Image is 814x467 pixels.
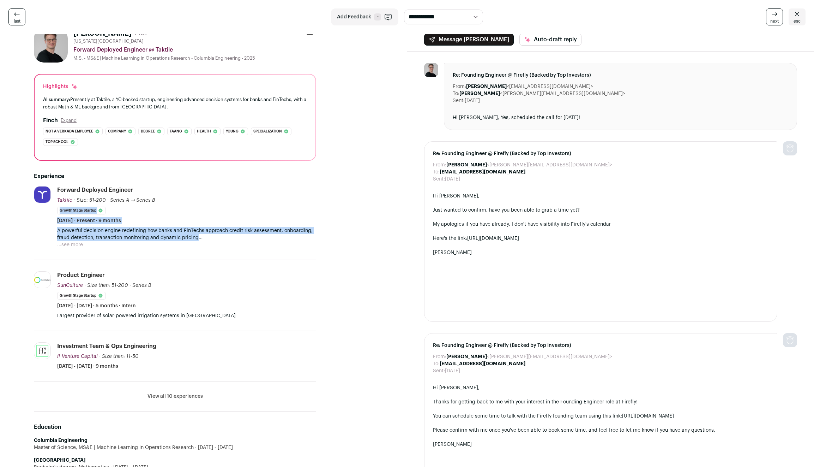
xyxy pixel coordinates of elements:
b: [PERSON_NAME] [459,91,500,96]
dt: From: [433,161,446,169]
li: Growth Stage Startup [57,207,106,214]
img: 4d45a42a1e9c23561d57608961a928bec9ea23c8cf297a102a6fcc8ed1eda4e0.png [34,277,50,283]
div: Master of Science, MS&E | Machine Learning in Operations Research [34,444,316,451]
span: esc [794,18,801,24]
dt: Sent: [453,97,465,104]
div: Please confirm with me once you've been able to book some time, and feel free to let me know if y... [433,427,769,434]
span: [DATE] - [DATE] [194,444,233,451]
img: 278596f1167f76349010aaec69be87b4aff8d8d7a3ac78ca4ce273fc2d2b8c91.jpg [424,63,438,77]
span: Company [108,128,126,135]
dt: To: [453,90,459,97]
p: Largest provider of solar-powered irrigation systems in [GEOGRAPHIC_DATA] [57,312,316,319]
h2: Education [34,423,316,431]
dt: To: [433,360,440,367]
span: · Size: 51-200 [74,198,106,203]
span: · [107,197,109,204]
div: My apologies if you have already, I don't have visibility into Firefly's calendar [433,221,769,228]
dd: [DATE] [465,97,480,104]
span: Young [226,128,239,135]
div: Forward Deployed Engineer @ Taktile [73,46,316,54]
div: Just wanted to confirm, have you been able to grab a time yet? [433,207,769,214]
dt: From: [433,353,446,360]
div: Hi [PERSON_NAME], [433,384,769,391]
b: [PERSON_NAME] [446,354,487,359]
img: nopic.png [783,141,797,155]
dt: Sent: [433,367,445,374]
div: Here's the link: [433,235,769,242]
b: [PERSON_NAME] [466,84,507,89]
div: Thanks for getting back to me with your interest in the Founding Engineer role at Firefly! [433,398,769,406]
span: last [14,18,20,24]
img: f8121ffba4eb80248429e53772c746d83408aaa4b69ca26c6720fec71f7cb38a.png [34,343,50,359]
a: next [766,8,783,25]
span: [DATE] - [DATE] · 5 months · Intern [57,302,136,309]
span: ff Venture Capital [57,354,98,359]
button: Auto-draft reply [519,34,581,46]
div: Highlights [43,83,78,90]
h2: Experience [34,172,316,181]
button: Expand [61,118,77,123]
strong: [GEOGRAPHIC_DATA] [34,458,85,463]
strong: Columbia Engineering [34,438,88,443]
div: [PERSON_NAME] [433,441,769,448]
span: Not a verkada employee [46,128,93,135]
div: You can schedule some time to talk with the Firefly founding team using this link: [433,413,769,420]
span: Re: Founding Engineer @ Firefly (Backed by Top Investors) [453,72,789,79]
img: 278596f1167f76349010aaec69be87b4aff8d8d7a3ac78ca4ce273fc2d2b8c91.jpg [34,29,68,63]
div: [PERSON_NAME] [433,249,769,256]
dt: From: [453,83,466,90]
span: Taktile [57,198,72,203]
span: · Size then: 51-200 [84,283,128,288]
button: View all 10 experiences [147,393,203,400]
a: esc [789,8,806,25]
button: Add Feedback F [331,8,398,25]
b: [EMAIL_ADDRESS][DOMAIN_NAME] [440,361,525,366]
dd: <[PERSON_NAME][EMAIL_ADDRESS][DOMAIN_NAME]> [459,90,625,97]
div: Investment Team & Ops Engineering [57,342,156,350]
button: Message [PERSON_NAME] [424,34,514,46]
a: [URL][DOMAIN_NAME] [622,414,674,419]
span: Re: Founding Engineer @ Firefly (Backed by Top Investors) [433,342,769,349]
span: Re: Founding Engineer @ Firefly (Backed by Top Investors) [433,150,769,157]
p: A powerful decision engine redefining how banks and FinTechs approach credit risk assessment, onb... [57,227,316,241]
span: [DATE] - Present · 9 months [57,217,121,224]
div: M.S. - MS&E | Machine Learning in Operations Research - Columbia Engineering - 2025 [73,55,316,61]
h2: Finch [43,116,58,125]
dd: [DATE] [445,176,460,183]
div: Forward Deployed Engineer [57,186,133,194]
span: [US_STATE][GEOGRAPHIC_DATA] [73,39,144,44]
span: Degree [141,128,155,135]
span: · Size then: 11-50 [99,354,139,359]
span: Specialization [253,128,282,135]
span: next [770,18,779,24]
span: Health [197,128,211,135]
dd: <[PERSON_NAME][EMAIL_ADDRESS][DOMAIN_NAME]> [446,353,612,360]
dd: <[PERSON_NAME][EMAIL_ADDRESS][DOMAIN_NAME]> [446,161,612,169]
span: Series A → Series B [110,198,155,203]
div: Hi [PERSON_NAME], [433,193,769,200]
img: 71721df2b4f876b25834f08fcddfdb48dcd9552c1a94fb01d7f7525803d045fa.png [34,187,50,203]
a: [URL][DOMAIN_NAME] [467,236,519,241]
span: · [129,282,131,289]
b: [EMAIL_ADDRESS][DOMAIN_NAME] [440,170,525,175]
li: Growth Stage Startup [57,292,106,300]
span: AI summary: [43,97,70,102]
div: Presently at Taktile, a YC-backed startup, engineering advanced decision systems for banks and Fi... [43,96,307,111]
div: Product Engineer [57,271,105,279]
a: last [8,8,25,25]
div: Hi [PERSON_NAME], Yes, scheduled the call for [DATE]! [453,114,789,121]
dd: <[EMAIL_ADDRESS][DOMAIN_NAME]> [466,83,593,90]
span: Faang [170,128,182,135]
span: [DATE] - [DATE] · 9 months [57,363,118,370]
span: Series B [132,283,151,288]
span: F [374,13,381,20]
b: [PERSON_NAME] [446,162,487,167]
dt: Sent: [433,176,445,183]
dt: To: [433,169,440,176]
img: nopic.png [783,333,797,347]
dd: [DATE] [445,367,460,374]
span: Top school [46,138,68,146]
button: ...see more [57,241,83,248]
span: Add Feedback [337,13,371,20]
span: SunCulture [57,283,83,288]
